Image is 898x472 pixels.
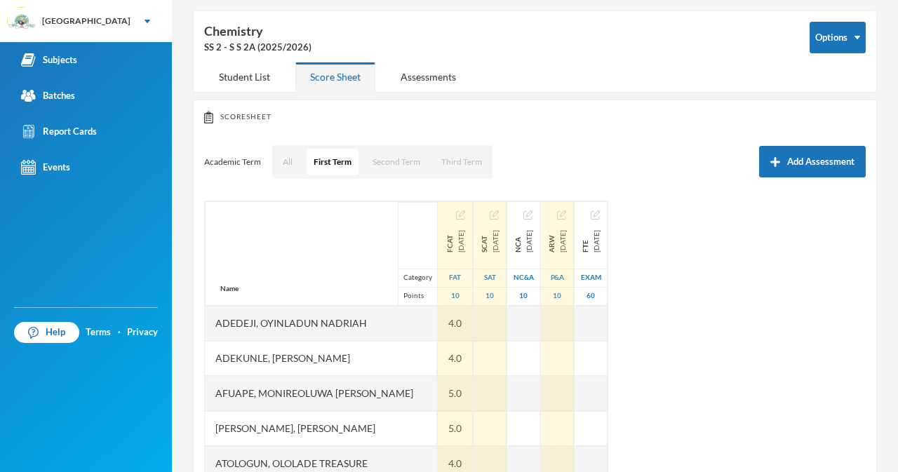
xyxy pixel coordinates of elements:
button: Edit Assessment [591,209,600,220]
div: 5.0 [438,376,473,411]
div: 5.0 [438,411,473,446]
div: 4.0 [438,306,473,341]
div: Afuape, Monireoluwa [PERSON_NAME] [205,376,437,411]
button: Edit Assessment [557,209,566,220]
button: Second Term [366,149,427,175]
div: First Continuous Assessment Test [444,230,467,252]
div: 4.0 [438,341,473,376]
button: Edit Assessment [523,209,532,220]
div: [GEOGRAPHIC_DATA] [42,15,130,27]
div: Note check and Attendance [512,230,535,252]
div: Notecheck And Attendance [507,269,540,287]
div: 10 [438,287,472,305]
p: Academic Term [204,156,261,168]
div: Category [398,269,437,287]
div: Examination [575,269,607,287]
button: Options [810,22,866,53]
a: Help [14,322,79,343]
div: Points [398,287,437,305]
span: FCAT [444,230,455,252]
div: Subjects [21,53,77,67]
div: SS 2 - S S 2A (2025/2026) [204,41,789,55]
button: Edit Assessment [490,209,499,220]
div: Score Sheet [295,62,375,92]
span: FTE [579,230,591,252]
div: First Term Examination [579,230,602,252]
button: All [276,149,300,175]
img: edit [490,210,499,220]
div: Assessments [386,62,471,92]
span: NCA [512,230,523,252]
button: Edit Assessment [456,209,465,220]
a: Terms [86,325,111,339]
span: SCAT [478,230,490,252]
div: 10 [507,287,540,305]
div: Events [21,160,70,175]
div: · [118,325,121,339]
img: edit [591,210,600,220]
div: Batches [21,88,75,103]
button: Add Assessment [759,146,866,177]
button: First Term [307,149,358,175]
div: 10 [474,287,506,305]
span: ARW [546,230,557,252]
div: Adedeji, Oyinladun Nadriah [205,306,437,341]
a: Privacy [127,325,158,339]
div: Second Continuous Assessment Test [478,230,501,252]
img: edit [557,210,566,220]
div: 10 [541,287,573,305]
img: edit [523,210,532,220]
div: [PERSON_NAME], [PERSON_NAME] [205,411,437,446]
div: First Assessment Test [438,269,472,287]
div: 60 [575,287,607,305]
div: Project And Assignment [541,269,573,287]
div: Chemistry [204,22,789,55]
img: edit [456,210,465,220]
div: Second Assessment Test [474,269,506,287]
img: logo [8,8,36,36]
button: Third Term [434,149,489,175]
div: Student List [204,62,285,92]
div: Name [206,272,253,305]
div: Report Cards [21,124,97,139]
div: Scoresheet [204,111,866,123]
div: Adekunle, [PERSON_NAME] [205,341,437,376]
div: Assignment and Researach Work [546,230,568,252]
